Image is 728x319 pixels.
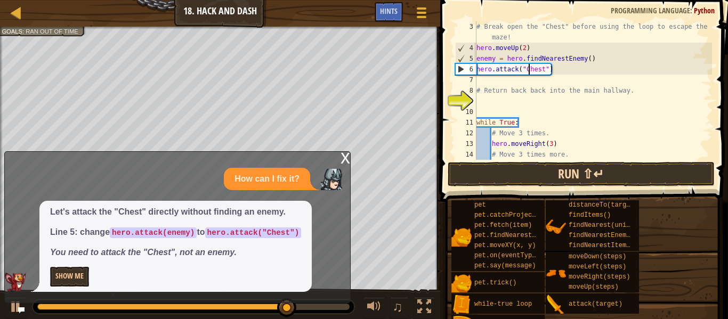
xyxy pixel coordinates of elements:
[455,21,476,43] div: 3
[205,227,302,238] code: hero.attack("Chest")
[456,43,476,53] div: 4
[50,248,237,257] em: You need to attack the "Chest", not an enemy.
[455,96,476,107] div: 9
[569,232,638,239] span: findNearestEnemy()
[22,28,26,35] span: :
[569,253,626,260] span: moveDown(steps)
[569,273,630,281] span: moveRight(steps)
[569,263,626,271] span: moveLeft(steps)
[474,242,536,249] span: pet.moveXY(x, y)
[5,297,27,319] button: Ctrl + P: Play
[569,300,622,308] span: attack(target)
[546,295,566,315] img: portrait.png
[474,201,486,209] span: pet
[451,273,472,293] img: portrait.png
[448,162,715,186] button: Run ⇧↵
[694,5,715,15] span: Python
[455,149,476,160] div: 14
[5,273,26,292] img: AI
[390,297,408,319] button: ♫
[392,299,403,315] span: ♫
[474,262,536,269] span: pet.say(message)
[26,28,78,35] span: Ran out of time
[451,295,472,315] img: portrait.png
[455,85,476,96] div: 8
[611,5,690,15] span: Programming language
[690,5,694,15] span: :
[569,201,638,209] span: distanceTo(target)
[546,263,566,283] img: portrait.png
[474,222,532,229] span: pet.fetch(item)
[408,2,435,27] button: Show game menu
[474,252,574,259] span: pet.on(eventType, handler)
[455,75,476,85] div: 7
[474,300,532,308] span: while-true loop
[569,283,619,291] span: moveUp(steps)
[321,169,342,190] img: Player
[569,222,638,229] span: findNearest(units)
[474,211,574,219] span: pet.catchProjectile(arrow)
[474,232,578,239] span: pet.findNearestByType(type)
[456,53,476,64] div: 5
[474,279,516,287] span: pet.trick()
[341,152,350,162] div: x
[50,267,89,287] button: Show Me
[569,242,634,249] span: findNearestItem()
[451,227,472,247] img: portrait.png
[455,138,476,149] div: 13
[455,117,476,128] div: 11
[234,173,300,185] p: How can I fix it?
[569,211,611,219] span: findItems()
[110,227,197,238] code: hero.attack(enemy)
[455,128,476,138] div: 12
[546,217,566,237] img: portrait.png
[455,107,476,117] div: 10
[414,297,435,319] button: Toggle fullscreen
[363,297,385,319] button: Adjust volume
[50,206,301,218] p: Let's attack the "Chest" directly without finding an enemy.
[50,226,301,239] p: Line 5: change to
[456,64,476,75] div: 6
[2,28,22,35] span: Goals
[455,160,476,170] div: 15
[380,6,398,16] span: Hints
